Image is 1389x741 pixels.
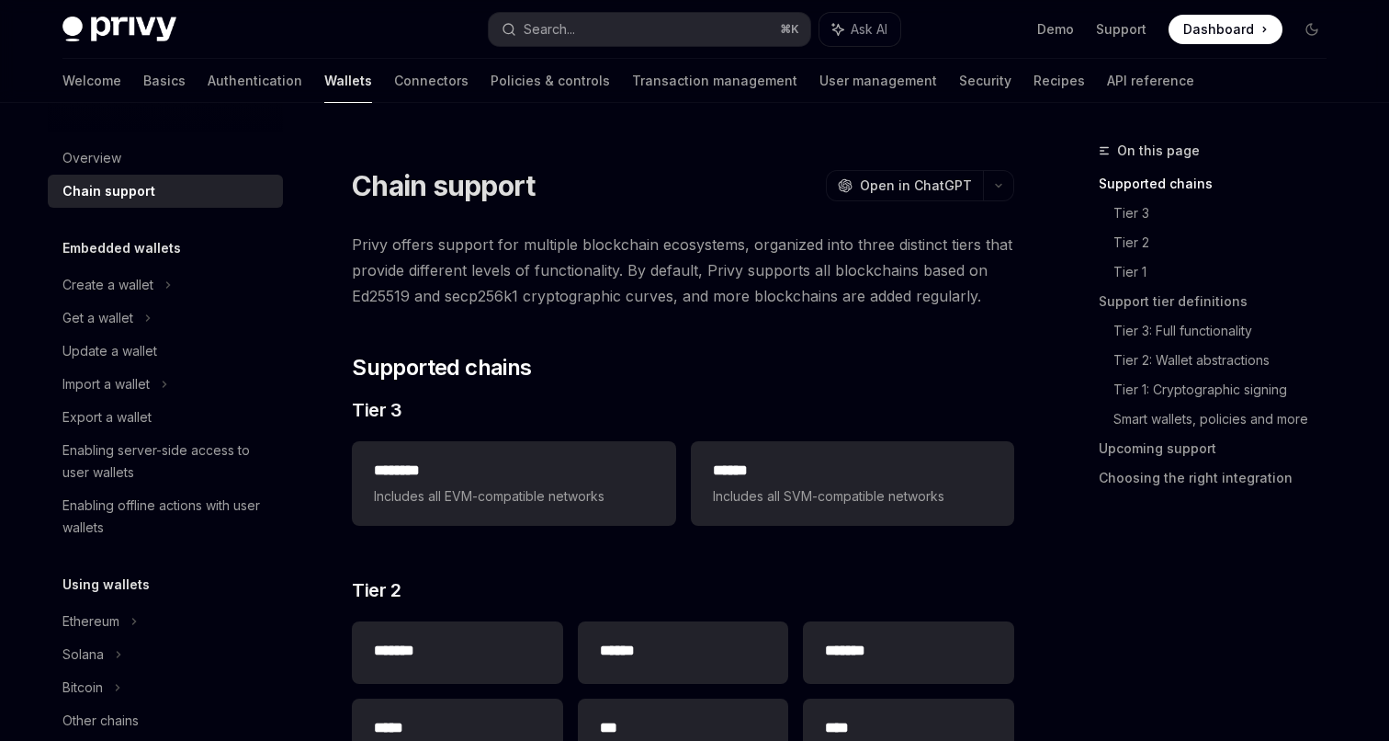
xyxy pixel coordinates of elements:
[62,147,121,169] div: Overview
[1037,20,1074,39] a: Demo
[1113,199,1341,228] a: Tier 3
[489,13,810,46] button: Search...⌘K
[1113,375,1341,405] a: Tier 1: Cryptographic signing
[62,574,150,596] h5: Using wallets
[1169,15,1282,44] a: Dashboard
[62,439,272,484] div: Enabling server-side access to user wallets
[1113,346,1341,375] a: Tier 2: Wallet abstractions
[1117,140,1200,162] span: On this page
[394,59,469,103] a: Connectors
[208,59,302,103] a: Authentication
[62,237,181,259] h5: Embedded wallets
[324,59,372,103] a: Wallets
[62,406,152,428] div: Export a wallet
[1107,59,1194,103] a: API reference
[1099,463,1341,493] a: Choosing the right integration
[62,340,157,362] div: Update a wallet
[713,485,992,507] span: Includes all SVM-compatible networks
[1113,405,1341,434] a: Smart wallets, policies and more
[62,17,176,42] img: dark logo
[352,577,401,603] span: Tier 2
[352,353,531,382] span: Supported chains
[48,175,283,208] a: Chain support
[1297,15,1327,44] button: Toggle dark mode
[1096,20,1146,39] a: Support
[48,142,283,175] a: Overview
[48,489,283,544] a: Enabling offline actions with user wallets
[1099,434,1341,463] a: Upcoming support
[352,169,535,202] h1: Chain support
[524,18,575,40] div: Search...
[491,59,610,103] a: Policies & controls
[1099,287,1341,316] a: Support tier definitions
[1113,228,1341,257] a: Tier 2
[62,307,133,329] div: Get a wallet
[691,441,1014,526] a: **** *Includes all SVM-compatible networks
[62,274,153,296] div: Create a wallet
[48,401,283,434] a: Export a wallet
[352,397,401,423] span: Tier 3
[860,177,972,195] span: Open in ChatGPT
[62,644,104,666] div: Solana
[819,59,937,103] a: User management
[48,434,283,489] a: Enabling server-side access to user wallets
[959,59,1011,103] a: Security
[62,610,119,633] div: Ethereum
[62,677,103,699] div: Bitcoin
[48,704,283,737] a: Other chains
[1183,20,1254,39] span: Dashboard
[632,59,797,103] a: Transaction management
[819,13,900,46] button: Ask AI
[1099,169,1341,199] a: Supported chains
[374,485,653,507] span: Includes all EVM-compatible networks
[62,59,121,103] a: Welcome
[62,180,155,202] div: Chain support
[352,441,675,526] a: **** ***Includes all EVM-compatible networks
[780,22,799,37] span: ⌘ K
[851,20,887,39] span: Ask AI
[1033,59,1085,103] a: Recipes
[1113,316,1341,346] a: Tier 3: Full functionality
[1113,257,1341,287] a: Tier 1
[62,373,150,395] div: Import a wallet
[352,232,1014,309] span: Privy offers support for multiple blockchain ecosystems, organized into three distinct tiers that...
[826,170,983,201] button: Open in ChatGPT
[62,710,139,732] div: Other chains
[143,59,186,103] a: Basics
[62,495,272,539] div: Enabling offline actions with user wallets
[48,335,283,368] a: Update a wallet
